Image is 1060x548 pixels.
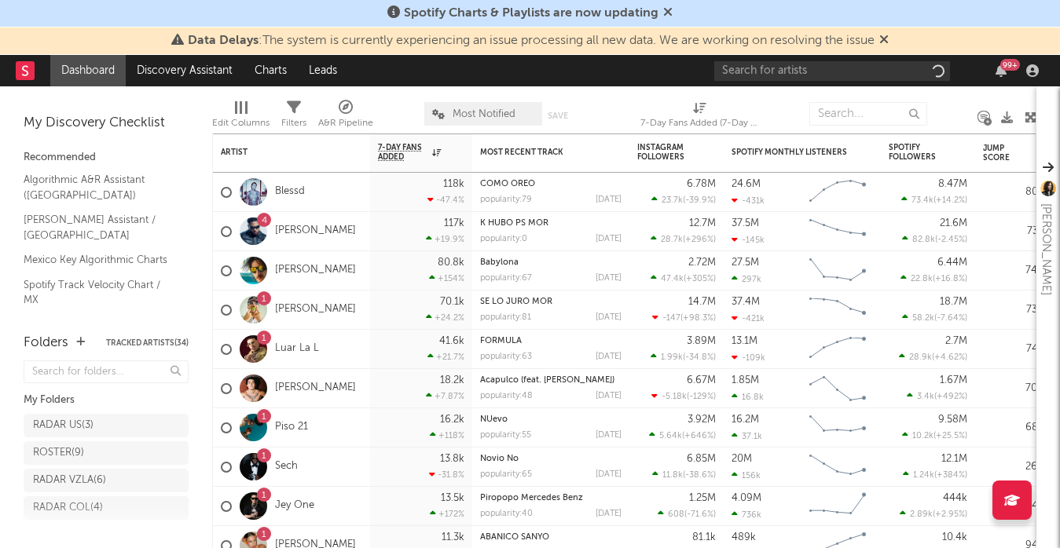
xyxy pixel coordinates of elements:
[651,234,716,244] div: ( )
[548,111,568,120] button: Save
[24,496,189,520] a: RADAR COL(4)
[426,234,464,244] div: +19.9 %
[275,342,319,356] a: Luar La L
[480,353,532,361] div: popularity: 63
[663,7,673,20] span: Dismiss
[378,143,428,162] span: 7-Day Fans Added
[689,393,713,401] span: -129 %
[983,458,1046,477] div: 26.6
[658,509,716,519] div: ( )
[480,148,598,157] div: Most Recent Track
[685,471,713,480] span: -38.6 %
[480,376,614,385] a: Acapulco (feat. [PERSON_NAME])
[33,471,106,490] div: RADAR VZLA ( 6 )
[480,337,622,345] div: FORMULA
[732,431,762,441] div: 37.1k
[440,415,464,425] div: 16.2k
[983,301,1046,320] div: 73.6
[732,195,765,206] div: -431k
[275,382,356,395] a: [PERSON_NAME]
[879,35,889,47] span: Dismiss
[430,509,464,519] div: +172 %
[732,470,761,480] div: 156k
[902,430,967,440] div: ( )
[480,494,622,502] div: Piropopo Mercedes Benz
[24,211,173,243] a: [PERSON_NAME] Assistant / [GEOGRAPHIC_DATA]
[480,431,531,440] div: popularity: 55
[935,275,965,283] span: +16.8 %
[688,415,716,425] div: 3.92M
[442,532,464,543] div: 11.3k
[945,336,967,346] div: 2.7M
[732,258,759,268] div: 27.5M
[809,102,927,126] input: Search...
[685,196,713,205] span: -39.9 %
[651,195,716,205] div: ( )
[596,313,622,322] div: [DATE]
[732,179,761,189] div: 24.6M
[983,340,1046,359] div: 74.7
[802,173,873,212] svg: Chart title
[453,109,515,119] span: Most Notified
[938,415,967,425] div: 9.58M
[689,493,716,503] div: 1.25M
[440,454,464,464] div: 13.8k
[912,236,935,244] span: 82.8k
[714,61,950,81] input: Search for artists
[24,334,68,353] div: Folders
[275,460,298,473] a: Sech
[732,454,752,464] div: 20M
[426,391,464,401] div: +7.87 %
[440,297,464,307] div: 70.1k
[900,273,967,283] div: ( )
[188,35,875,47] span: : The system is currently experiencing an issue processing all new data. We are working on resolv...
[732,392,764,402] div: 16.8k
[937,471,965,480] span: +384 %
[275,303,356,316] a: [PERSON_NAME]
[596,235,622,243] div: [DATE]
[936,196,965,205] span: +14.2 %
[480,337,522,345] a: FORMULA
[937,314,965,323] span: -7.64 %
[802,212,873,251] svg: Chart title
[802,330,873,369] svg: Chart title
[404,7,658,20] span: Spotify Charts & Playlists are now updating
[732,375,759,385] div: 1.85M
[24,276,173,309] a: Spotify Track Velocity Chart / MX
[911,275,933,283] span: 22.8k
[480,510,533,518] div: popularity: 40
[651,352,716,362] div: ( )
[24,114,189,133] div: My Discovery Checklist
[912,432,933,440] span: 10.2k
[687,179,716,189] div: 6.78M
[281,94,306,140] div: Filters
[429,273,464,283] div: +154 %
[901,195,967,205] div: ( )
[996,64,1007,77] button: 99+
[438,258,464,268] div: 80.8k
[685,353,713,362] span: -34.8 %
[802,448,873,487] svg: Chart title
[480,235,527,243] div: popularity: 0
[596,195,622,204] div: [DATE]
[687,375,716,385] div: 6.67M
[24,391,189,410] div: My Folders
[275,421,308,434] a: Piso 21
[661,353,683,362] span: 1.99k
[935,510,965,519] span: +2.95 %
[692,532,716,543] div: 81.1k
[480,219,622,228] div: K HUBO PS MOR
[652,469,716,480] div: ( )
[983,183,1046,202] div: 80.7
[802,290,873,330] svg: Chart title
[912,314,934,323] span: 58.2k
[596,392,622,400] div: [DATE]
[439,336,464,346] div: 41.6k
[24,414,189,437] a: RADAR US(3)
[275,225,356,238] a: [PERSON_NAME]
[480,415,622,424] div: NUevo
[480,298,622,306] div: SE LO JURO MOR
[732,297,760,307] div: 37.4M
[941,454,967,464] div: 12.1M
[33,444,84,462] div: ROSTER ( 9 )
